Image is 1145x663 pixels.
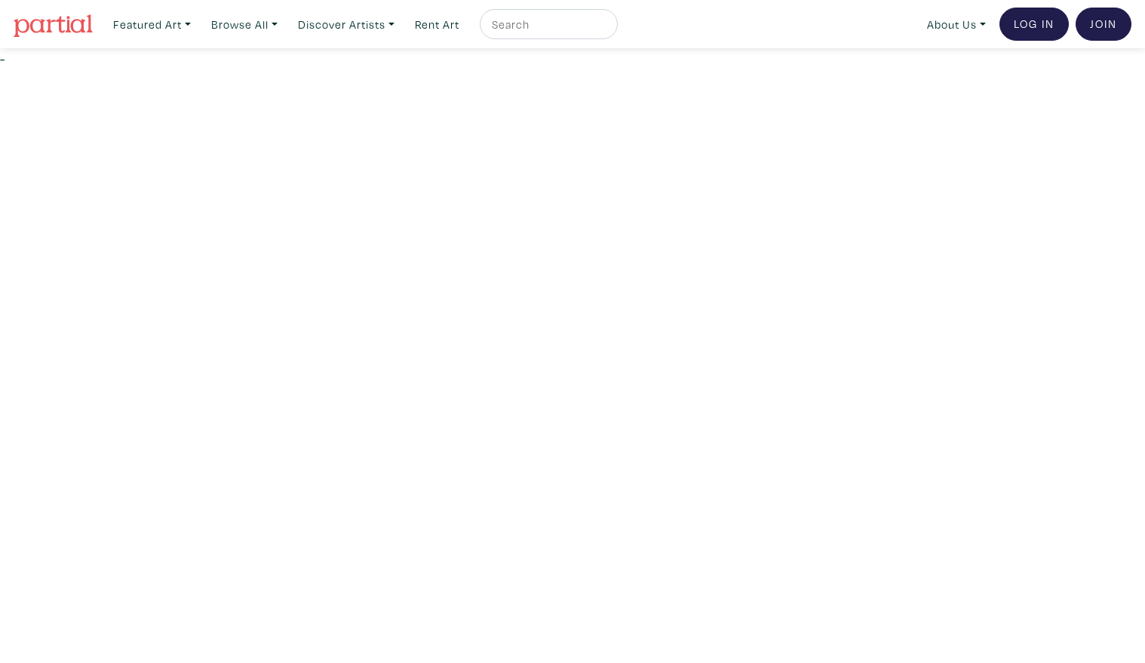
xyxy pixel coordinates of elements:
a: Browse All [204,9,284,40]
a: Discover Artists [291,9,401,40]
input: Search [490,15,603,34]
a: About Us [920,9,993,40]
a: Log In [999,8,1069,41]
a: Rent Art [408,9,466,40]
a: Join [1076,8,1131,41]
a: Featured Art [106,9,198,40]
